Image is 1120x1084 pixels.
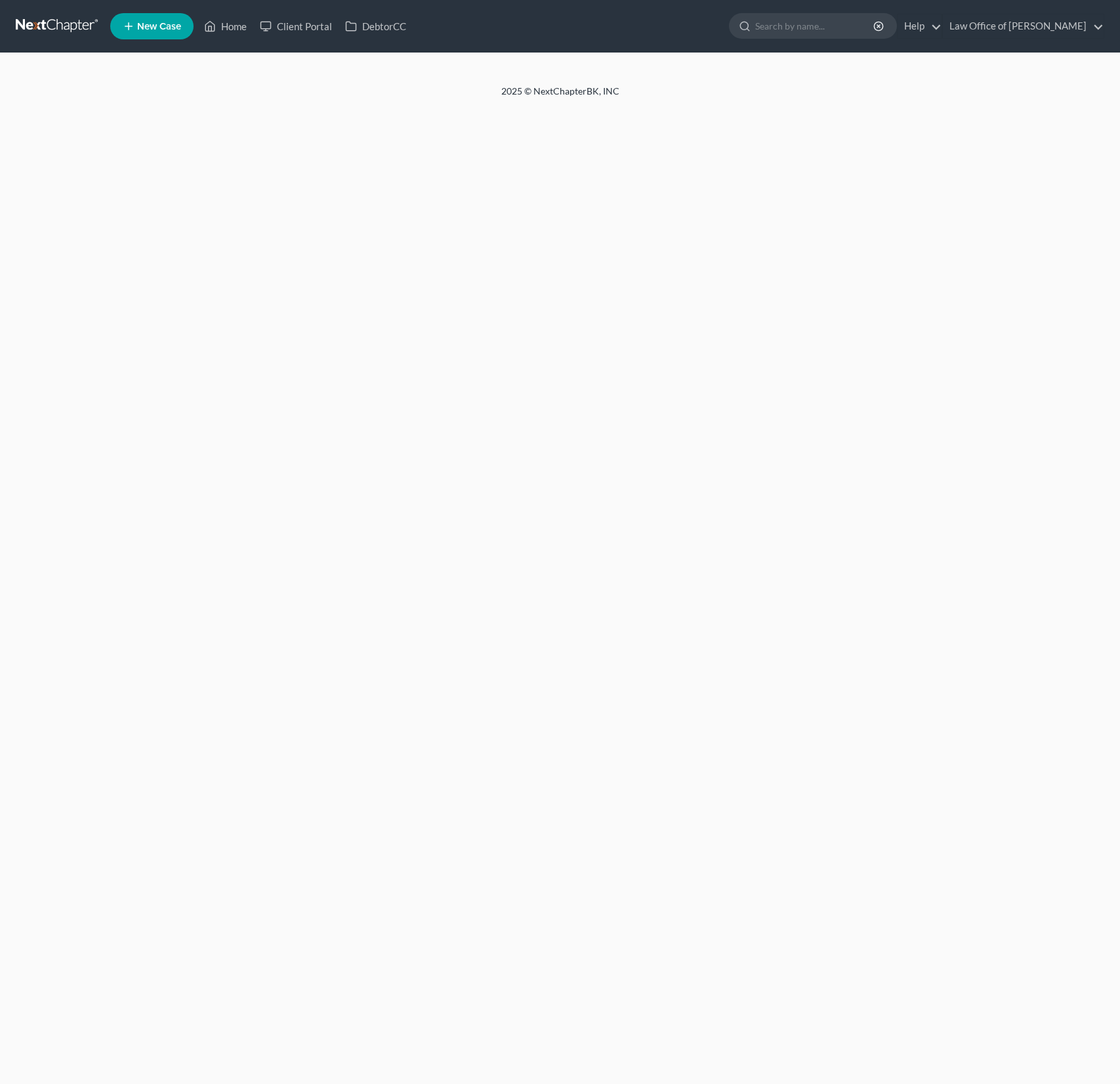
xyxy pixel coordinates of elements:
[943,14,1104,38] a: Law Office of [PERSON_NAME]
[186,85,934,108] div: 2025 © NextChapterBK, INC
[197,14,253,38] a: Home
[339,14,413,38] a: DebtorCC
[898,14,942,38] a: Help
[253,14,339,38] a: Client Portal
[137,22,181,32] span: New Case
[755,14,875,38] input: Search by name...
